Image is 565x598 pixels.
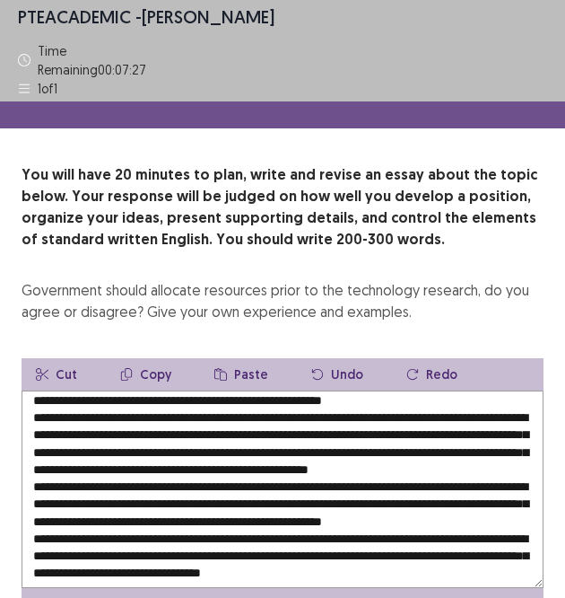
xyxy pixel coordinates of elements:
button: Undo [297,358,378,391]
div: Government should allocate resources prior to the technology research, do you agree or disagree? ... [22,279,543,322]
p: You will have 20 minutes to plan, write and revise an essay about the topic below. Your response ... [22,164,543,251]
p: Time Remaining 00 : 07 : 27 [38,41,178,79]
span: PTE academic [18,5,131,28]
button: Redo [392,358,472,391]
button: Paste [200,358,282,391]
p: 1 of 1 [38,79,57,98]
button: Cut [22,358,91,391]
p: - [PERSON_NAME] [18,4,274,31]
button: Copy [106,358,186,391]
